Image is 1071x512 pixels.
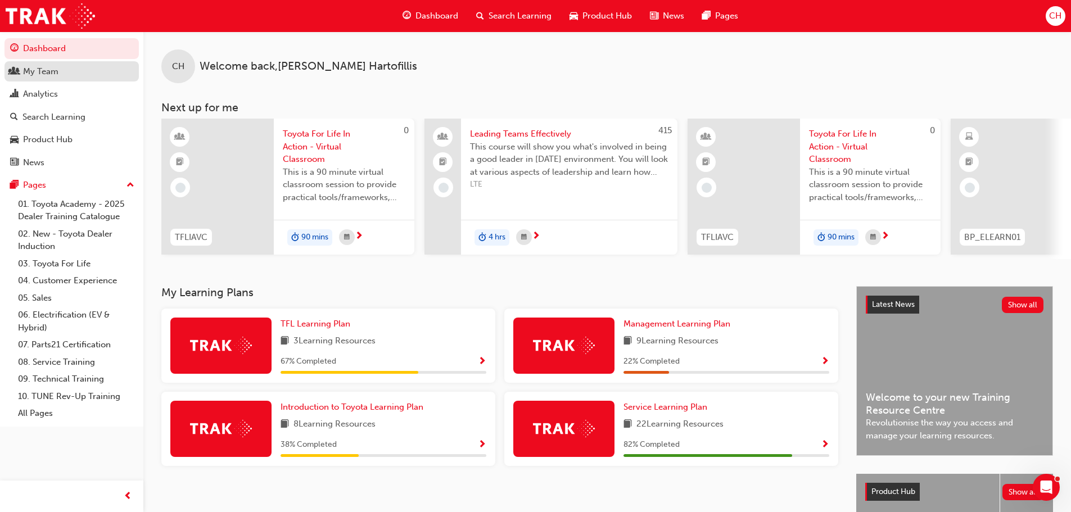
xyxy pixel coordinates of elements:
span: News [663,10,684,22]
span: Pages [715,10,738,22]
span: 90 mins [301,231,328,244]
img: Trak [190,420,252,437]
span: duration-icon [291,230,299,245]
button: Show Progress [478,355,486,369]
button: Pages [4,175,139,196]
span: guage-icon [10,44,19,54]
span: book-icon [623,334,632,348]
button: DashboardMy TeamAnalyticsSearch LearningProduct HubNews [4,36,139,175]
span: This is a 90 minute virtual classroom session to provide practical tools/frameworks, behaviours a... [809,166,932,204]
a: 06. Electrification (EV & Hybrid) [13,306,139,336]
span: Introduction to Toyota Learning Plan [281,402,423,412]
div: Product Hub [23,133,73,146]
span: Service Learning Plan [623,402,707,412]
a: Search Learning [4,107,139,128]
span: Product Hub [871,487,915,496]
img: Trak [190,337,252,354]
a: My Team [4,61,139,82]
span: 8 Learning Resources [293,418,376,432]
span: duration-icon [478,230,486,245]
span: next-icon [881,232,889,242]
div: Analytics [23,88,58,101]
span: 22 Learning Resources [636,418,724,432]
span: booktick-icon [439,155,447,170]
span: prev-icon [124,490,132,504]
span: 3 Learning Resources [293,334,376,348]
div: Pages [23,179,46,192]
a: All Pages [13,405,139,422]
span: Show Progress [821,357,829,367]
span: Welcome to your new Training Resource Centre [866,391,1043,416]
a: pages-iconPages [693,4,747,28]
span: TFLIAVC [175,231,207,244]
a: Trak [6,3,95,29]
span: calendar-icon [344,230,350,244]
a: 08. Service Training [13,354,139,371]
button: Show all [1002,484,1045,500]
a: guage-iconDashboard [394,4,467,28]
span: duration-icon [817,230,825,245]
span: Toyota For Life In Action - Virtual Classroom [809,128,932,166]
span: learningRecordVerb_NONE-icon [175,183,186,193]
span: car-icon [570,9,578,23]
span: Show Progress [478,440,486,450]
span: up-icon [126,178,134,193]
span: Search Learning [489,10,552,22]
a: 415Leading Teams EffectivelyThis course will show you what's involved in being a good leader in [... [424,119,677,255]
span: calendar-icon [521,230,527,244]
span: 4 hrs [489,231,505,244]
span: 22 % Completed [623,355,680,368]
span: This course will show you what's involved in being a good leader in [DATE] environment. You will ... [470,141,668,179]
span: learningRecordVerb_NONE-icon [702,183,712,193]
span: Welcome back , [PERSON_NAME] Hartofillis [200,60,417,73]
span: chart-icon [10,89,19,99]
span: learningResourceType_INSTRUCTOR_LED-icon [702,130,710,144]
span: Dashboard [415,10,458,22]
a: Analytics [4,84,139,105]
span: booktick-icon [965,155,973,170]
span: book-icon [281,334,289,348]
div: News [23,156,44,169]
a: 01. Toyota Academy - 2025 Dealer Training Catalogue [13,196,139,225]
iframe: Intercom live chat [1033,474,1060,501]
span: news-icon [650,9,658,23]
span: Toyota For Life In Action - Virtual Classroom [283,128,405,166]
button: Show Progress [821,438,829,452]
span: booktick-icon [702,155,710,170]
div: My Team [23,65,58,78]
button: Show all [1002,297,1044,313]
span: learningRecordVerb_NONE-icon [965,183,975,193]
span: Product Hub [582,10,632,22]
span: news-icon [10,158,19,168]
span: search-icon [476,9,484,23]
span: BP_ELEARN01 [964,231,1020,244]
button: Show Progress [821,355,829,369]
span: pages-icon [702,9,711,23]
span: Show Progress [821,440,829,450]
span: Revolutionise the way you access and manage your learning resources. [866,416,1043,442]
span: Latest News [872,300,915,309]
a: TFL Learning Plan [281,318,355,330]
a: 10. TUNE Rev-Up Training [13,388,139,405]
img: Trak [533,337,595,354]
span: Management Learning Plan [623,319,730,329]
img: Trak [533,420,595,437]
span: search-icon [10,112,18,123]
span: people-icon [439,130,447,144]
a: 05. Sales [13,289,139,307]
a: Latest NewsShow allWelcome to your new Training Resource CentreRevolutionise the way you access a... [856,286,1053,456]
a: 07. Parts21 Certification [13,336,139,354]
a: 03. Toyota For Life [13,255,139,273]
button: Show Progress [478,438,486,452]
a: Service Learning Plan [623,401,712,414]
a: 04. Customer Experience [13,272,139,289]
span: next-icon [532,232,540,242]
span: pages-icon [10,180,19,191]
a: Product Hub [4,129,139,150]
a: Management Learning Plan [623,318,735,330]
span: car-icon [10,135,19,145]
span: 415 [658,125,672,135]
a: 0TFLIAVCToyota For Life In Action - Virtual ClassroomThis is a 90 minute virtual classroom sessio... [688,119,941,255]
span: book-icon [281,418,289,432]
